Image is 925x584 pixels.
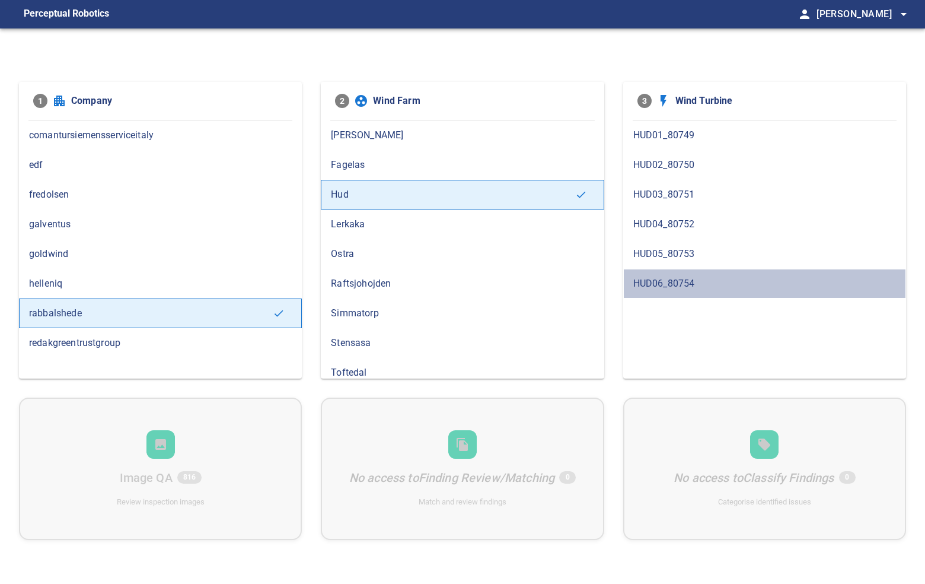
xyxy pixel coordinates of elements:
[321,180,604,210] div: Hud
[321,210,604,239] div: Lerkaka
[19,239,302,269] div: goldwind
[331,217,594,231] span: Lerkaka
[637,94,652,108] span: 3
[33,94,47,108] span: 1
[19,120,302,150] div: comantursiemensserviceitaly
[19,299,302,328] div: rabbalshede
[29,306,273,320] span: rabbalshede
[321,239,604,269] div: Ostra
[321,269,604,299] div: Raftsjohojden
[331,128,594,142] span: [PERSON_NAME]
[29,247,292,261] span: goldwind
[633,247,896,261] span: HUD05_80753
[321,358,604,388] div: Toftedal
[331,306,594,320] span: Simmatorp
[623,120,906,150] div: HUD01_80749
[633,217,896,231] span: HUD04_80752
[29,188,292,202] span: fredolsen
[19,180,302,210] div: fredolsen
[24,5,109,24] figcaption: Perceptual Robotics
[29,158,292,172] span: edf
[812,2,911,26] button: [PERSON_NAME]
[373,94,589,108] span: Wind Farm
[29,128,292,142] span: comantursiemensserviceitaly
[321,328,604,358] div: Stensasa
[331,247,594,261] span: Ostra
[633,158,896,172] span: HUD02_80750
[623,180,906,210] div: HUD03_80751
[897,7,911,21] span: arrow_drop_down
[623,269,906,299] div: HUD06_80754
[19,150,302,180] div: edf
[633,128,896,142] span: HUD01_80749
[29,336,292,350] span: redakgreentrustgroup
[331,188,575,202] span: Hud
[816,6,911,23] span: [PERSON_NAME]
[19,328,302,358] div: redakgreentrustgroup
[29,277,292,291] span: helleniq
[321,150,604,180] div: Fagelas
[29,217,292,231] span: galventus
[633,188,896,202] span: HUD03_80751
[623,210,906,239] div: HUD04_80752
[331,366,594,380] span: Toftedal
[321,120,604,150] div: [PERSON_NAME]
[798,7,812,21] span: person
[623,239,906,269] div: HUD05_80753
[331,158,594,172] span: Fagelas
[335,94,349,108] span: 2
[321,299,604,328] div: Simmatorp
[633,277,896,291] span: HUD06_80754
[71,94,288,108] span: Company
[19,269,302,299] div: helleniq
[331,336,594,350] span: Stensasa
[623,150,906,180] div: HUD02_80750
[19,210,302,239] div: galventus
[331,277,594,291] span: Raftsjohojden
[675,94,892,108] span: Wind Turbine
